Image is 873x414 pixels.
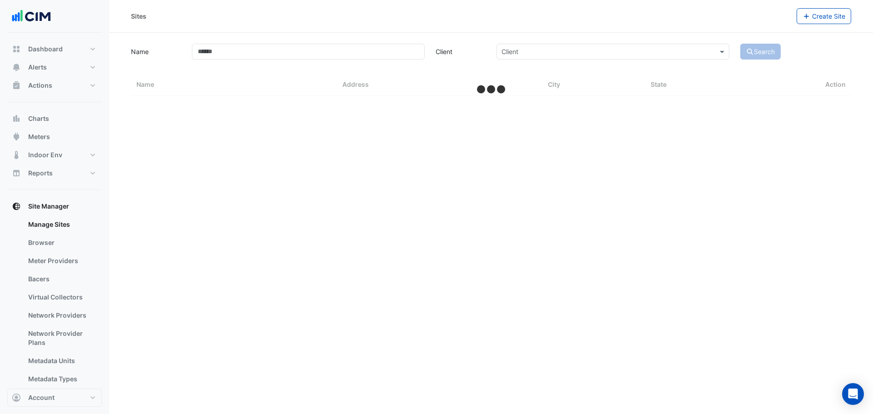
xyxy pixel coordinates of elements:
a: Manage Sites [21,215,102,234]
a: Browser [21,234,102,252]
a: Metadata [21,388,102,406]
a: Virtual Collectors [21,288,102,306]
app-icon: Indoor Env [12,150,21,160]
a: Network Provider Plans [21,324,102,352]
a: Bacers [21,270,102,288]
span: Charts [28,114,49,123]
button: Charts [7,110,102,128]
a: Metadata Units [21,352,102,370]
label: Client [430,44,491,60]
span: Actions [28,81,52,90]
app-icon: Meters [12,132,21,141]
span: Create Site [812,12,845,20]
button: Indoor Env [7,146,102,164]
button: Meters [7,128,102,146]
div: Sites [131,11,146,21]
button: Create Site [797,8,852,24]
span: Indoor Env [28,150,62,160]
span: State [651,80,667,88]
span: Dashboard [28,45,63,54]
span: Name [136,80,154,88]
button: Reports [7,164,102,182]
div: Open Intercom Messenger [842,383,864,405]
app-icon: Actions [12,81,21,90]
button: Alerts [7,58,102,76]
span: Meters [28,132,50,141]
button: Actions [7,76,102,95]
span: Site Manager [28,202,69,211]
span: City [548,80,560,88]
app-icon: Dashboard [12,45,21,54]
span: Reports [28,169,53,178]
img: Company Logo [11,7,52,25]
app-icon: Charts [12,114,21,123]
button: Dashboard [7,40,102,58]
button: Account [7,389,102,407]
button: Site Manager [7,197,102,215]
a: Network Providers [21,306,102,324]
span: Alerts [28,63,47,72]
a: Metadata Types [21,370,102,388]
app-icon: Reports [12,169,21,178]
app-icon: Alerts [12,63,21,72]
a: Meter Providers [21,252,102,270]
span: Action [825,80,846,90]
span: Address [342,80,369,88]
span: Account [28,393,55,402]
app-icon: Site Manager [12,202,21,211]
label: Name [125,44,186,60]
